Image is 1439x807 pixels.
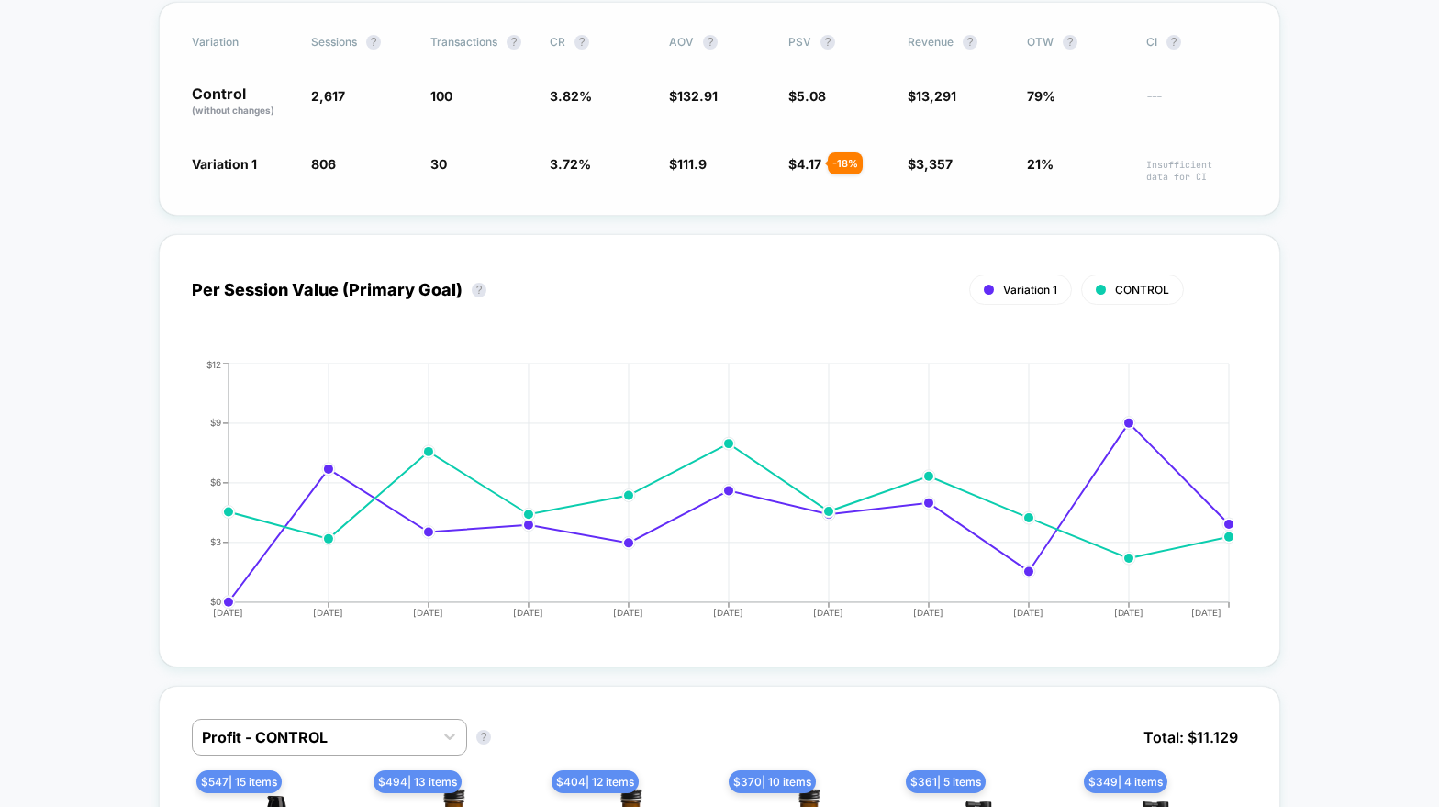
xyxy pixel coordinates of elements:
[210,417,221,428] tspan: $9
[550,88,592,104] span: 3.82 %
[311,88,345,104] span: 2,617
[366,35,381,50] button: ?
[1003,283,1057,297] span: Variation 1
[703,35,718,50] button: ?
[374,770,462,793] span: $ 494 | 13 items
[908,88,956,104] span: $
[820,35,835,50] button: ?
[914,607,944,618] tspan: [DATE]
[430,88,452,104] span: 100
[1027,35,1128,50] span: OTW
[714,607,744,618] tspan: [DATE]
[574,35,589,50] button: ?
[908,156,953,172] span: $
[552,770,639,793] span: $ 404 | 12 items
[906,770,986,793] span: $ 361 | 5 items
[788,35,811,49] span: PSV
[313,607,343,618] tspan: [DATE]
[908,35,954,49] span: Revenue
[797,88,826,104] span: 5.08
[192,156,257,172] span: Variation 1
[1192,607,1222,618] tspan: [DATE]
[507,35,521,50] button: ?
[916,156,953,172] span: 3,357
[1027,88,1055,104] span: 79%
[173,359,1229,634] div: PER_SESSION_VALUE
[196,770,282,793] span: $ 547 | 15 items
[472,283,486,297] button: ?
[206,358,221,369] tspan: $12
[476,730,491,745] button: ?
[677,156,707,172] span: 111.9
[213,607,243,618] tspan: [DATE]
[963,35,977,50] button: ?
[1146,35,1247,50] span: CI
[192,35,293,50] span: Variation
[430,156,447,172] span: 30
[192,86,293,118] p: Control
[677,88,718,104] span: 132.91
[916,88,956,104] span: 13,291
[1063,35,1077,50] button: ?
[814,607,844,618] tspan: [DATE]
[788,88,826,104] span: $
[669,88,718,104] span: $
[413,607,443,618] tspan: [DATE]
[1084,770,1167,793] span: $ 349 | 4 items
[613,607,643,618] tspan: [DATE]
[729,770,816,793] span: $ 370 | 10 items
[1114,607,1144,618] tspan: [DATE]
[1134,719,1247,756] span: Total: $ 11.129
[430,35,497,49] span: Transactions
[550,35,565,49] span: CR
[311,35,357,49] span: Sessions
[1146,159,1247,183] span: Insufficient data for CI
[210,596,221,607] tspan: $0
[669,156,707,172] span: $
[1027,156,1054,172] span: 21%
[210,536,221,547] tspan: $3
[192,105,274,116] span: (without changes)
[550,156,591,172] span: 3.72 %
[669,35,694,49] span: AOV
[788,156,821,172] span: $
[1166,35,1181,50] button: ?
[828,152,863,174] div: - 18 %
[210,476,221,488] tspan: $6
[513,607,543,618] tspan: [DATE]
[311,156,336,172] span: 806
[1146,91,1247,118] span: ---
[1014,607,1044,618] tspan: [DATE]
[797,156,821,172] span: 4.17
[1115,283,1169,297] span: CONTROL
